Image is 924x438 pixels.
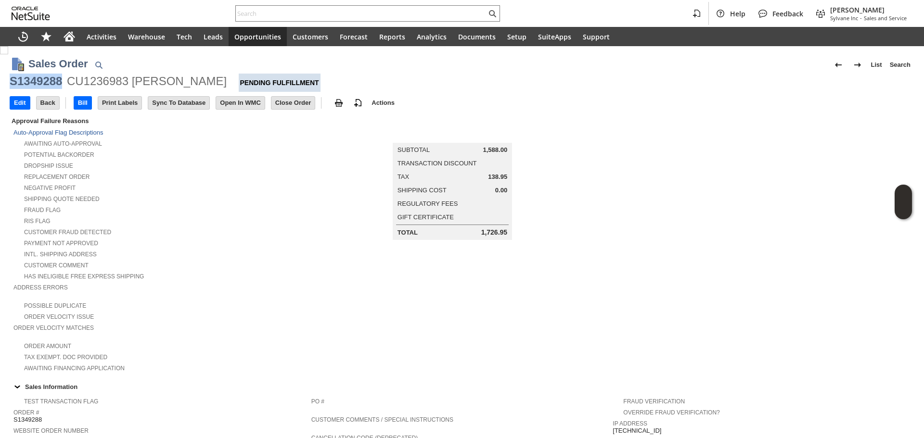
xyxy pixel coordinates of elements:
[67,74,227,89] div: CU1236983 [PERSON_NAME]
[24,218,51,225] a: RIS flag
[772,9,803,18] span: Feedback
[895,185,912,219] iframe: Click here to launch Oracle Guided Learning Help Panel
[623,409,719,416] a: Override Fraud Verification?
[333,97,345,109] img: print.svg
[10,74,62,89] div: S1349288
[122,27,171,46] a: Warehouse
[271,97,315,109] input: Close Order
[98,97,141,109] input: Print Labels
[234,32,281,41] span: Opportunities
[24,140,102,147] a: Awaiting Auto-Approval
[10,380,911,393] div: Sales Information
[398,229,418,236] a: Total
[623,398,685,405] a: Fraud Verification
[393,127,512,143] caption: Summary
[860,14,862,22] span: -
[398,200,458,207] a: Regulatory Fees
[236,8,487,19] input: Search
[24,174,90,180] a: Replacement Order
[483,146,508,154] span: 1,588.00
[10,115,308,126] div: Approval Failure Reasons
[340,32,368,41] span: Forecast
[452,27,501,46] a: Documents
[24,354,107,361] a: Tax Exempt. Doc Provided
[37,97,59,109] input: Back
[13,325,94,331] a: Order Velocity Matches
[13,284,68,291] a: Address Errors
[532,27,577,46] a: SuiteApps
[17,31,29,42] svg: Recent Records
[24,343,71,350] a: Order Amount
[198,27,229,46] a: Leads
[481,228,508,237] span: 1,726.95
[24,302,86,309] a: Possible Duplicate
[852,59,863,71] img: Next
[507,32,526,41] span: Setup
[895,202,912,220] span: Oracle Guided Learning Widget. To move around, please hold and drag
[24,196,100,202] a: Shipping Quote Needed
[730,9,745,18] span: Help
[12,27,35,46] a: Recent Records
[311,416,453,423] a: Customer Comments / Special Instructions
[411,27,452,46] a: Analytics
[830,14,858,22] span: Sylvane Inc
[24,163,73,169] a: Dropship Issue
[13,427,89,434] a: Website Order Number
[287,27,334,46] a: Customers
[311,398,324,405] a: PO #
[24,151,94,158] a: Potential Backorder
[40,31,52,42] svg: Shortcuts
[148,97,209,109] input: Sync To Database
[74,97,91,109] input: Bill
[171,27,198,46] a: Tech
[538,32,571,41] span: SuiteApps
[583,32,610,41] span: Support
[488,173,507,181] span: 138.95
[35,27,58,46] div: Shortcuts
[613,420,647,427] a: IP Address
[81,27,122,46] a: Activities
[24,262,89,269] a: Customer Comment
[830,5,907,14] span: [PERSON_NAME]
[368,99,398,106] a: Actions
[398,146,430,153] a: Subtotal
[64,31,75,42] svg: Home
[58,27,81,46] a: Home
[13,409,39,416] a: Order #
[24,251,97,258] a: Intl. Shipping Address
[501,27,532,46] a: Setup
[93,59,104,71] img: Quick Find
[867,57,886,73] a: List
[398,160,477,167] a: Transaction Discount
[24,313,94,320] a: Order Velocity Issue
[577,27,616,46] a: Support
[128,32,165,41] span: Warehouse
[24,240,98,247] a: Payment not approved
[379,32,405,41] span: Reports
[458,32,496,41] span: Documents
[216,97,265,109] input: Open In WMC
[87,32,116,41] span: Activities
[352,97,364,109] img: add-record.svg
[24,229,111,236] a: Customer Fraud Detected
[229,27,287,46] a: Opportunities
[864,14,907,22] span: Sales and Service
[293,32,328,41] span: Customers
[239,74,321,92] div: Pending Fulfillment
[13,129,103,136] a: Auto-Approval Flag Descriptions
[24,365,125,372] a: Awaiting Financing Application
[10,97,30,109] input: Edit
[495,187,507,194] span: 0.00
[398,173,409,180] a: Tax
[12,7,50,20] svg: logo
[28,56,88,72] h1: Sales Order
[334,27,373,46] a: Forecast
[613,427,661,435] span: [TECHNICAL_ID]
[24,207,61,213] a: Fraud Flag
[24,398,98,405] a: Test Transaction Flag
[487,8,498,19] svg: Search
[24,185,76,191] a: Negative Profit
[886,57,914,73] a: Search
[398,187,447,194] a: Shipping Cost
[398,213,454,221] a: Gift Certificate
